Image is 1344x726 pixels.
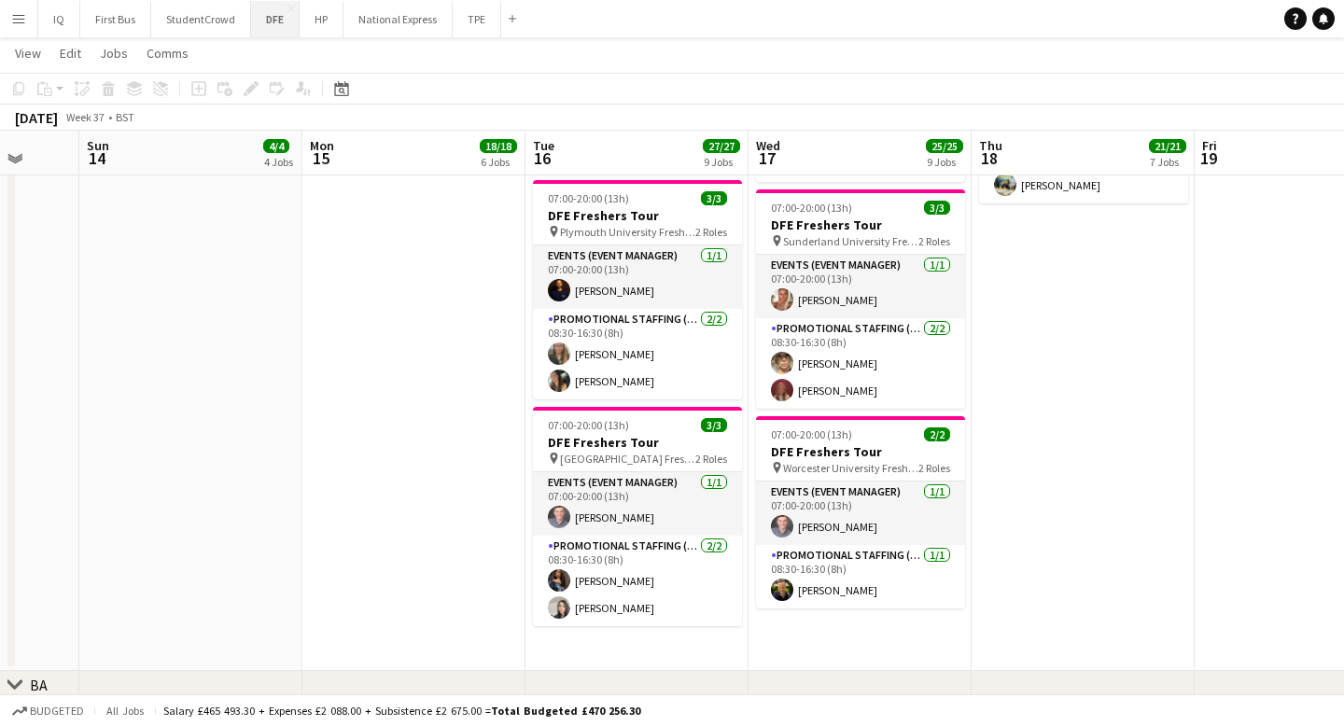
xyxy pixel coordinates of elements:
[695,225,727,239] span: 2 Roles
[533,137,554,154] span: Tue
[703,139,740,153] span: 27/27
[15,108,58,127] div: [DATE]
[491,704,640,718] span: Total Budgeted £470 256.30
[783,234,918,248] span: Sunderland University Freshers Fair
[480,139,517,153] span: 18/18
[753,147,780,169] span: 17
[307,147,334,169] span: 15
[30,705,84,718] span: Budgeted
[533,180,742,399] app-job-card: 07:00-20:00 (13h)3/3DFE Freshers Tour Plymouth University Freshers Fair2 RolesEvents (Event Manag...
[783,461,918,475] span: Worcester University Freshers Fair
[139,41,196,65] a: Comms
[533,245,742,309] app-card-role: Events (Event Manager)1/107:00-20:00 (13h)[PERSON_NAME]
[38,1,80,37] button: IQ
[704,155,739,169] div: 9 Jobs
[560,225,695,239] span: Plymouth University Freshers Fair
[1202,137,1217,154] span: Fri
[453,1,501,37] button: TPE
[80,1,151,37] button: First Bus
[52,41,89,65] a: Edit
[756,318,965,409] app-card-role: Promotional Staffing (Brand Ambassadors)2/208:30-16:30 (8h)[PERSON_NAME][PERSON_NAME]
[926,139,963,153] span: 25/25
[533,407,742,626] app-job-card: 07:00-20:00 (13h)3/3DFE Freshers Tour [GEOGRAPHIC_DATA] Freshers Fair2 RolesEvents (Event Manager...
[151,1,251,37] button: StudentCrowd
[560,452,695,466] span: [GEOGRAPHIC_DATA] Freshers Fair
[695,452,727,466] span: 2 Roles
[918,234,950,248] span: 2 Roles
[310,137,334,154] span: Mon
[533,434,742,451] h3: DFE Freshers Tour
[263,139,289,153] span: 4/4
[15,45,41,62] span: View
[100,45,128,62] span: Jobs
[756,416,965,608] app-job-card: 07:00-20:00 (13h)2/2DFE Freshers Tour Worcester University Freshers Fair2 RolesEvents (Event Mana...
[924,427,950,441] span: 2/2
[251,1,300,37] button: DFE
[548,191,629,205] span: 07:00-20:00 (13h)
[701,418,727,432] span: 3/3
[300,1,343,37] button: HP
[147,45,189,62] span: Comms
[103,704,147,718] span: All jobs
[62,110,108,124] span: Week 37
[163,704,640,718] div: Salary £465 493.30 + Expenses £2 088.00 + Subsistence £2 675.00 =
[979,137,1002,154] span: Thu
[84,147,109,169] span: 14
[771,201,852,215] span: 07:00-20:00 (13h)
[30,676,48,694] div: BA
[1199,147,1217,169] span: 19
[343,1,453,37] button: National Express
[1150,155,1185,169] div: 7 Jobs
[756,255,965,318] app-card-role: Events (Event Manager)1/107:00-20:00 (13h)[PERSON_NAME]
[7,41,49,65] a: View
[92,41,135,65] a: Jobs
[60,45,81,62] span: Edit
[533,472,742,536] app-card-role: Events (Event Manager)1/107:00-20:00 (13h)[PERSON_NAME]
[533,536,742,626] app-card-role: Promotional Staffing (Brand Ambassadors)2/208:30-16:30 (8h)[PERSON_NAME][PERSON_NAME]
[756,482,965,545] app-card-role: Events (Event Manager)1/107:00-20:00 (13h)[PERSON_NAME]
[533,207,742,224] h3: DFE Freshers Tour
[756,216,965,233] h3: DFE Freshers Tour
[116,110,134,124] div: BST
[9,701,87,721] button: Budgeted
[927,155,962,169] div: 9 Jobs
[481,155,516,169] div: 6 Jobs
[771,427,852,441] span: 07:00-20:00 (13h)
[976,147,1002,169] span: 18
[87,137,109,154] span: Sun
[548,418,629,432] span: 07:00-20:00 (13h)
[1149,139,1186,153] span: 21/21
[530,147,554,169] span: 16
[533,309,742,399] app-card-role: Promotional Staffing (Brand Ambassadors)2/208:30-16:30 (8h)[PERSON_NAME][PERSON_NAME]
[701,191,727,205] span: 3/3
[924,201,950,215] span: 3/3
[756,189,965,409] app-job-card: 07:00-20:00 (13h)3/3DFE Freshers Tour Sunderland University Freshers Fair2 RolesEvents (Event Man...
[264,155,293,169] div: 4 Jobs
[756,545,965,608] app-card-role: Promotional Staffing (Brand Ambassadors)1/108:30-16:30 (8h)[PERSON_NAME]
[756,443,965,460] h3: DFE Freshers Tour
[918,461,950,475] span: 2 Roles
[756,137,780,154] span: Wed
